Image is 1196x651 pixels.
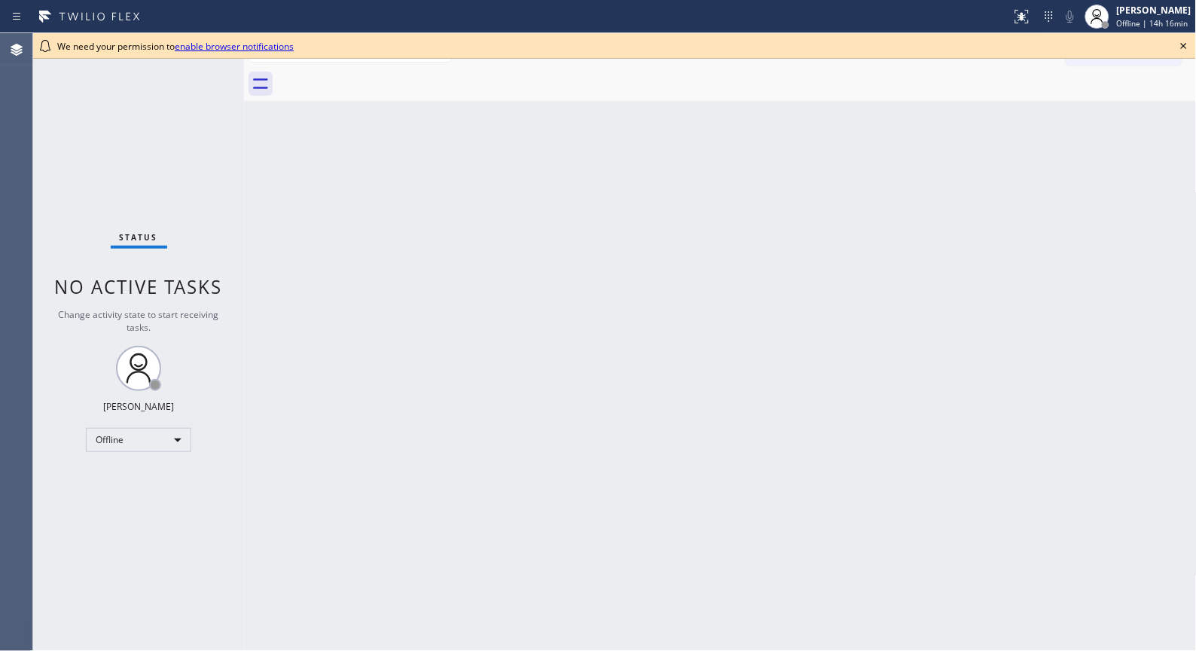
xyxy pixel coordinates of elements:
[1060,6,1081,27] button: Mute
[86,428,191,452] div: Offline
[55,274,223,299] span: No active tasks
[103,400,174,413] div: [PERSON_NAME]
[1117,4,1191,17] div: [PERSON_NAME]
[175,40,294,53] a: enable browser notifications
[120,232,158,243] span: Status
[59,308,219,334] span: Change activity state to start receiving tasks.
[57,40,294,53] span: We need your permission to
[1117,18,1188,29] span: Offline | 14h 16min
